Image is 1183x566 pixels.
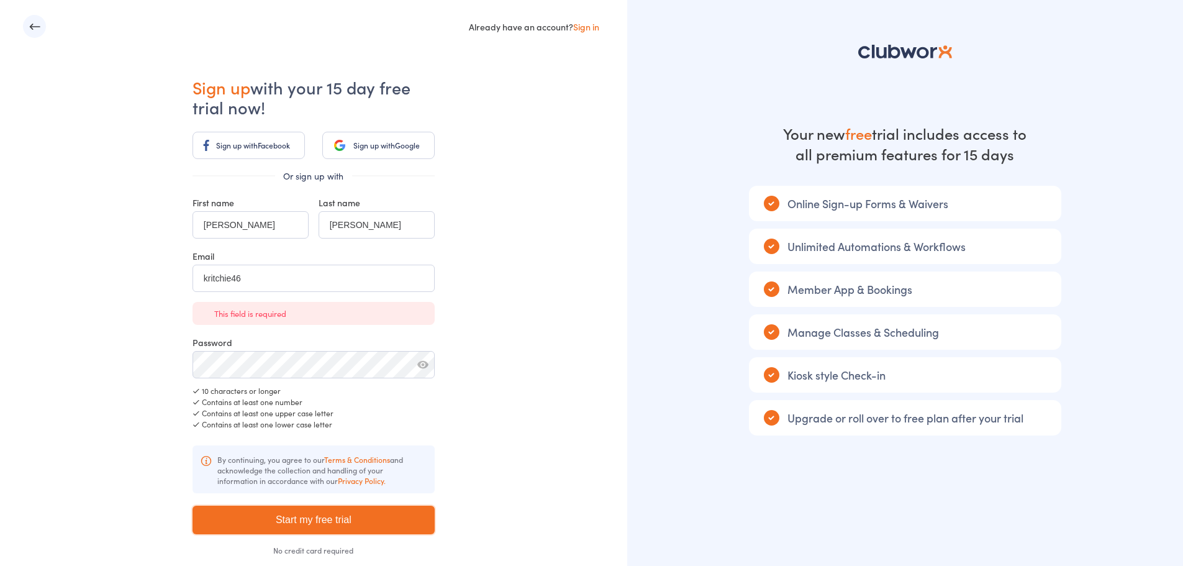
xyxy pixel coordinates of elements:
a: Privacy Policy. [338,475,386,486]
div: Manage Classes & Scheduling [749,314,1061,350]
a: Sign up withFacebook [193,132,305,159]
a: Sign in [573,21,599,33]
div: This field is required [193,302,435,325]
div: By continuing, you agree to our and acknowledge the collection and handling of your information i... [193,445,435,493]
div: Contains at least one lower case letter [193,419,435,430]
div: Kiosk style Check-in [749,357,1061,393]
a: Terms & Conditions [324,454,390,465]
strong: free [845,123,872,144]
span: Sign up [193,75,250,99]
div: Or sign up with [193,170,435,182]
span: Sign up with [216,140,258,150]
div: No credit card required [193,547,435,554]
div: Online Sign-up Forms & Waivers [749,186,1061,221]
div: Already have an account? [469,21,599,33]
input: Start my free trial [193,506,435,534]
img: logo-81c5d2ba81851df8b7b8b3f485ec5aa862684ab1dc4821eed5b71d8415c3dc76.svg [858,45,952,58]
span: Sign up with [353,140,395,150]
div: Contains at least one upper case letter [193,408,435,419]
a: Sign up withGoogle [322,132,435,159]
div: First name [193,196,309,209]
div: Contains at least one number [193,396,435,408]
input: Last name [319,211,435,239]
input: Your business email [193,265,435,292]
div: Member App & Bookings [749,272,1061,307]
div: Last name [319,196,435,209]
h1: with your 15 day free trial now! [193,77,435,117]
div: Your new trial includes access to all premium features for 15 days [781,123,1029,164]
div: Unlimited Automations & Workflows [749,229,1061,264]
div: Email [193,250,435,262]
input: First name [193,211,309,239]
div: Upgrade or roll over to free plan after your trial [749,400,1061,436]
div: Password [193,336,435,349]
div: 10 characters or longer [193,385,435,396]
